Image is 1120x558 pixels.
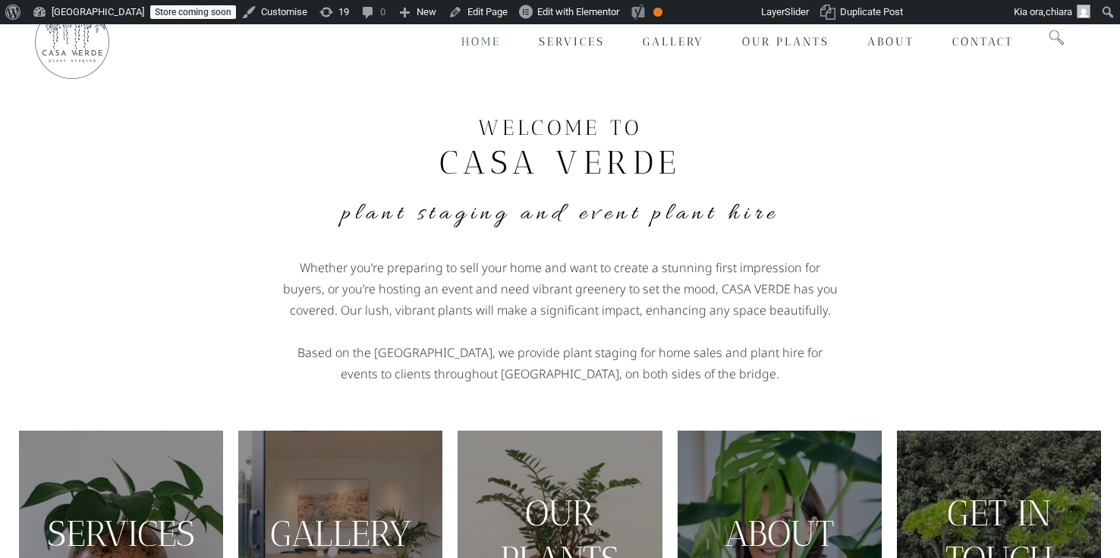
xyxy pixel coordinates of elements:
[150,5,236,19] a: Store coming soon
[135,114,985,143] h3: WELCOME TO
[1046,6,1072,17] span: chiara
[952,35,1014,49] span: Contact
[947,492,1052,534] a: GET IN
[47,513,195,555] a: SERVICES
[676,3,761,21] img: Views over 48 hours. Click for more Jetpack Stats.
[653,8,662,17] div: OK
[537,6,619,17] span: Edit with Elementor
[279,342,841,384] p: Based on the [GEOGRAPHIC_DATA], we provide plant staging for home sales and plant hire for events...
[539,35,605,49] span: Services
[725,513,834,555] a: ABOUT
[525,492,595,534] a: OUR
[135,198,985,230] h4: Plant Staging and Event Plant Hire
[270,513,411,555] a: GALLERY
[135,143,985,183] h2: CASA VERDE
[279,257,841,321] p: Whether you’re preparing to sell your home and want to create a stunning first impression for buy...
[742,35,829,49] span: Our Plants
[643,35,704,49] span: Gallery
[867,35,914,49] span: About
[461,35,501,49] span: Home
